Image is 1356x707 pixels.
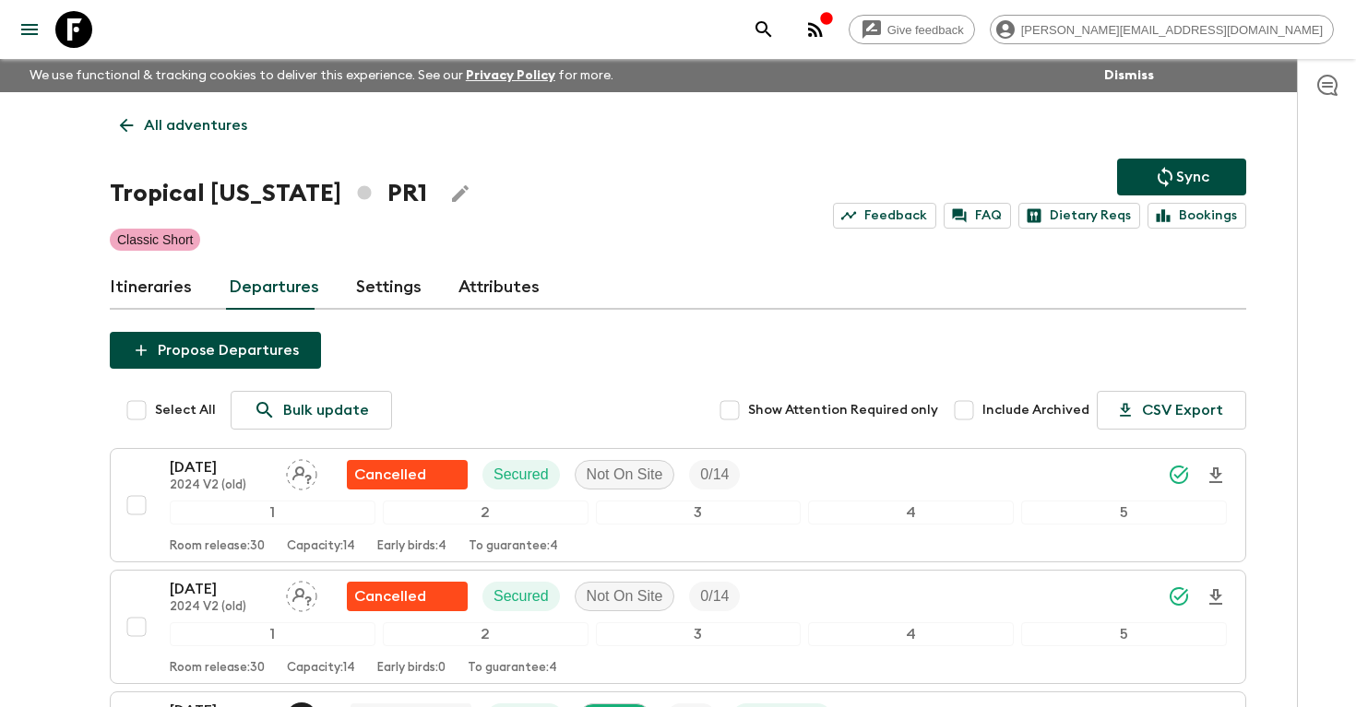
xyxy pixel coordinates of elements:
[170,456,271,478] p: [DATE]
[1097,391,1246,430] button: CSV Export
[748,401,938,419] span: Show Attention Required only
[849,15,975,44] a: Give feedback
[1205,465,1227,487] svg: Download Onboarding
[575,460,675,489] div: Not On Site
[170,661,265,676] p: Room release: 30
[383,622,589,646] div: 2
[356,265,422,310] a: Settings
[383,501,589,524] div: 2
[587,464,663,486] p: Not On Site
[482,460,560,489] div: Secured
[347,582,468,611] div: Flash Pack cancellation
[286,465,317,479] span: Assign pack leader
[1148,203,1246,229] a: Bookings
[354,464,426,486] p: Cancelled
[1117,159,1246,195] button: Sync adventure departures to the booking engine
[170,501,375,524] div: 1
[22,59,621,92] p: We use functional & tracking cookies to deliver this experience. See our for more.
[689,582,740,611] div: Trip Fill
[170,622,375,646] div: 1
[354,585,426,607] p: Cancelled
[877,23,974,37] span: Give feedback
[1021,501,1227,524] div: 5
[155,401,216,419] span: Select All
[587,585,663,607] p: Not On Site
[494,464,549,486] p: Secured
[1011,23,1333,37] span: [PERSON_NAME][EMAIL_ADDRESS][DOMAIN_NAME]
[170,578,271,600] p: [DATE]
[110,175,427,212] h1: Tropical [US_STATE] PR1
[1176,166,1209,188] p: Sync
[231,391,392,430] a: Bulk update
[700,585,729,607] p: 0 / 14
[170,600,271,615] p: 2024 V2 (old)
[229,265,319,310] a: Departures
[117,230,193,249] p: Classic Short
[347,460,468,489] div: Flash Pack cancellation
[1168,464,1190,486] svg: Synced Successfully
[982,401,1089,419] span: Include Archived
[466,69,555,82] a: Privacy Policy
[458,265,540,310] a: Attributes
[286,586,317,601] span: Assign pack leader
[575,582,675,611] div: Not On Site
[110,265,192,310] a: Itineraries
[596,622,802,646] div: 3
[170,478,271,493] p: 2024 V2 (old)
[700,464,729,486] p: 0 / 14
[287,661,355,676] p: Capacity: 14
[689,460,740,489] div: Trip Fill
[283,399,369,421] p: Bulk update
[377,661,446,676] p: Early birds: 0
[1021,622,1227,646] div: 5
[377,539,446,554] p: Early birds: 4
[494,585,549,607] p: Secured
[468,661,557,676] p: To guarantee: 4
[110,107,257,144] a: All adventures
[110,570,1246,684] button: [DATE]2024 V2 (old)Assign pack leaderFlash Pack cancellationSecuredNot On SiteTrip Fill12345Room ...
[990,15,1334,44] div: [PERSON_NAME][EMAIL_ADDRESS][DOMAIN_NAME]
[469,539,558,554] p: To guarantee: 4
[745,11,782,48] button: search adventures
[808,501,1014,524] div: 4
[442,175,479,212] button: Edit Adventure Title
[1205,586,1227,608] svg: Download Onboarding
[808,622,1014,646] div: 4
[110,332,321,369] button: Propose Departures
[110,448,1246,562] button: [DATE]2024 V2 (old)Assign pack leaderFlash Pack cancellationSecuredNot On SiteTrip Fill12345Room ...
[596,501,802,524] div: 3
[1100,63,1159,88] button: Dismiss
[1168,585,1190,607] svg: Synced Successfully
[287,539,355,554] p: Capacity: 14
[170,539,265,554] p: Room release: 30
[144,114,247,136] p: All adventures
[11,11,48,48] button: menu
[482,582,560,611] div: Secured
[1018,203,1140,229] a: Dietary Reqs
